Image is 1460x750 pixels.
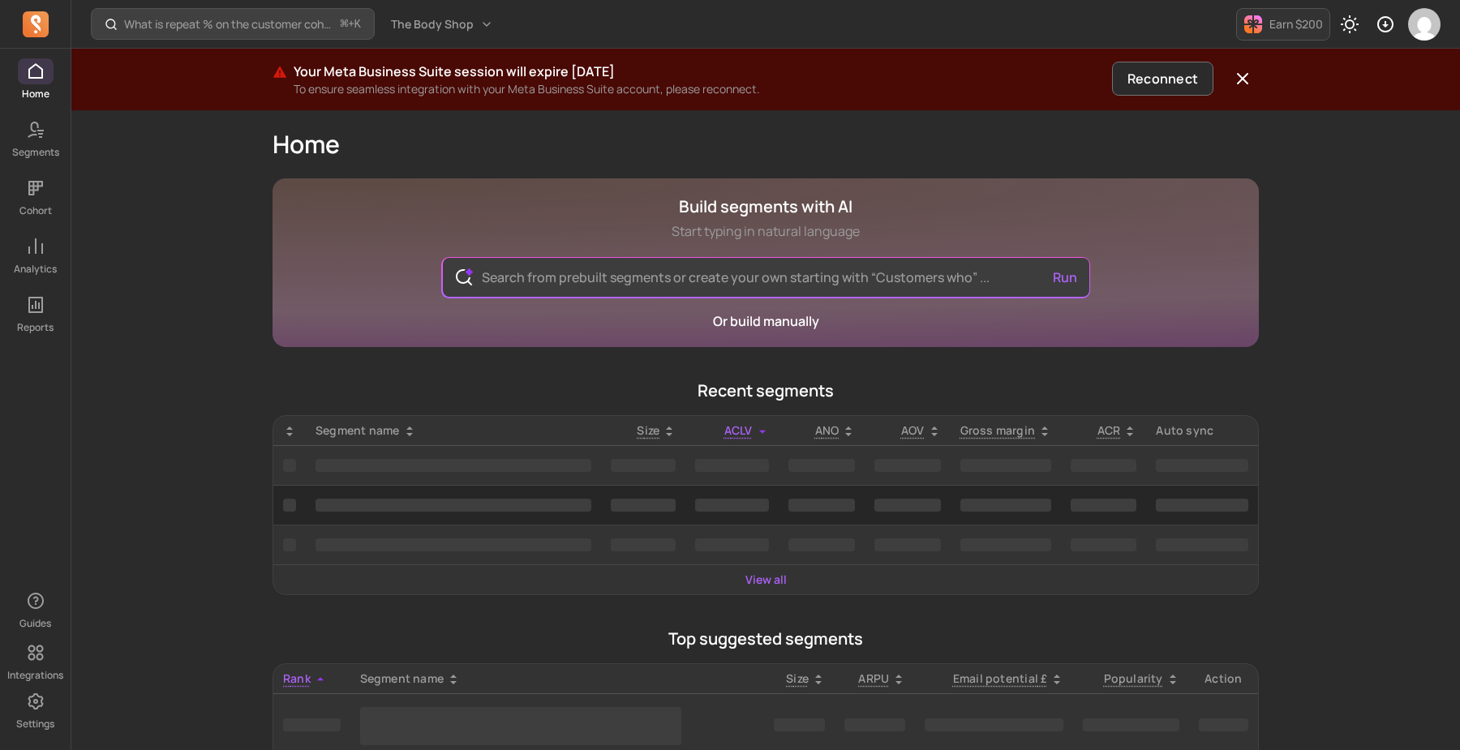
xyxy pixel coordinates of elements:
[1071,499,1136,512] span: ‌
[788,499,856,512] span: ‌
[695,499,768,512] span: ‌
[786,671,809,686] span: Size
[1236,8,1330,41] button: Earn $200
[19,204,52,217] p: Cohort
[1071,538,1136,551] span: ‌
[283,459,296,472] span: ‌
[1199,671,1248,687] div: Action
[19,617,51,630] p: Guides
[713,312,819,330] a: Or build manually
[611,538,676,551] span: ‌
[695,459,768,472] span: ‌
[960,538,1052,551] span: ‌
[637,422,659,438] span: Size
[901,422,925,439] p: AOV
[316,422,591,439] div: Segment name
[273,130,1259,159] h1: Home
[1156,422,1248,439] div: Auto sync
[611,459,676,472] span: ‌
[7,669,63,682] p: Integrations
[360,671,754,687] div: Segment name
[1083,718,1179,731] span: ‌
[815,422,839,438] span: ANO
[17,321,54,334] p: Reports
[1199,718,1248,731] span: ‌
[391,16,474,32] span: The Body Shop
[14,263,57,276] p: Analytics
[1097,422,1121,439] p: ACR
[273,628,1259,650] p: Top suggested segments
[774,718,825,731] span: ‌
[1112,62,1213,96] button: Reconnect
[858,671,889,687] p: ARPU
[1156,538,1248,551] span: ‌
[1071,459,1136,472] span: ‌
[316,538,591,551] span: ‌
[316,499,591,512] span: ‌
[672,221,860,241] p: Start typing in natural language
[925,718,1063,731] span: ‌
[354,18,361,31] kbd: K
[1156,499,1248,512] span: ‌
[1408,8,1441,41] img: avatar
[283,671,311,686] span: Rank
[874,459,940,472] span: ‌
[283,538,296,551] span: ‌
[874,499,940,512] span: ‌
[283,718,341,731] span: ‌
[341,15,361,32] span: +
[960,422,1036,439] p: Gross margin
[1046,261,1084,294] button: Run
[469,258,1063,297] input: Search from prebuilt segments or create your own starting with “Customers who” ...
[788,538,856,551] span: ‌
[1269,16,1323,32] p: Earn $200
[788,459,856,472] span: ‌
[16,718,54,731] p: Settings
[960,499,1052,512] span: ‌
[283,499,296,512] span: ‌
[381,10,503,39] button: The Body Shop
[91,8,375,40] button: What is repeat % on the customer cohort page? How is it defined?⌘+K
[695,538,768,551] span: ‌
[294,62,1106,81] p: Your Meta Business Suite session will expire [DATE]
[1156,459,1248,472] span: ‌
[960,459,1052,472] span: ‌
[844,718,905,731] span: ‌
[1333,8,1366,41] button: Toggle dark mode
[316,459,591,472] span: ‌
[12,146,59,159] p: Segments
[18,585,54,633] button: Guides
[294,81,1106,97] p: To ensure seamless integration with your Meta Business Suite account, please reconnect.
[1104,671,1163,687] p: Popularity
[724,422,753,438] span: ACLV
[672,195,860,218] h1: Build segments with AI
[611,499,676,512] span: ‌
[340,15,349,35] kbd: ⌘
[124,16,334,32] p: What is repeat % on the customer cohort page? How is it defined?
[953,671,1048,687] p: Email potential £
[360,707,681,745] span: ‌
[874,538,940,551] span: ‌
[273,379,1259,402] p: Recent segments
[22,88,49,101] p: Home
[745,572,787,588] a: View all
